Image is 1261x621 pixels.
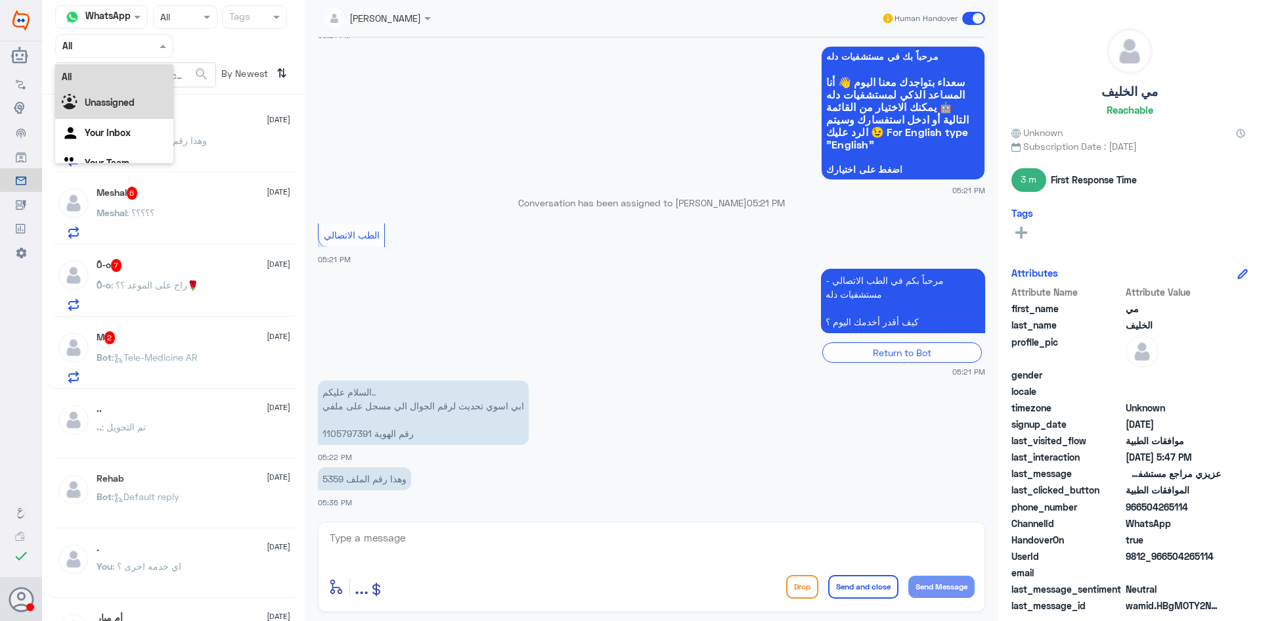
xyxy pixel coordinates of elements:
span: : راح على الموعد ؟؟🌹 [111,279,198,290]
span: ChannelId [1011,517,1123,530]
div: Return to Bot [822,342,982,363]
span: last_clicked_button [1011,483,1123,497]
span: HandoverOn [1011,533,1123,547]
button: Send and close [828,575,898,599]
span: موافقات الطبية [1126,434,1221,448]
span: مرحباً بك في مستشفيات دله [826,51,980,62]
span: 05:36 PM [318,498,352,507]
button: Send Message [908,576,975,598]
h5: .. [97,403,102,415]
span: 05:21 PM [318,255,351,264]
span: signup_date [1011,417,1123,431]
button: Avatar [9,587,33,612]
p: 17/9/2025, 5:21 PM [821,269,985,333]
span: 2025-09-17T14:45:28.5Z [1126,417,1221,431]
b: All [62,71,72,82]
span: 7 [111,259,122,272]
span: عزيزي مراجع مستشفى دله - قسم الموافقات - أهلا وسهلا بك يرجى تزويدنا بالمعلومات التالية لخدمتك بشك... [1126,467,1221,480]
span: true [1126,533,1221,547]
span: ... [355,574,368,598]
span: الخليف [1126,318,1221,332]
span: 2025-09-17T14:47:42.689Z [1126,450,1221,464]
span: Bot [97,491,112,502]
span: last_visited_flow [1011,434,1123,448]
span: 05:22 PM [318,453,352,461]
span: wamid.HBgMOTY2NTA0MjY1MTE0FQIAEhgUM0FEOTFBRTI0QkZDRDU3MkY4NDAA [1126,599,1221,612]
span: First Response Time [1051,173,1137,187]
img: defaultAdmin.png [57,187,90,219]
h5: ً0-o [97,259,122,272]
span: 2 [104,331,116,344]
h5: مي الخليف [1101,84,1158,99]
span: [DATE] [267,471,290,483]
img: Widebot Logo [12,10,30,31]
span: null [1126,384,1221,398]
span: اضغط على اختيارك [826,164,980,175]
div: Tags [227,9,250,26]
img: defaultAdmin.png [1126,335,1159,368]
span: Attribute Name [1011,285,1123,299]
span: [DATE] [267,114,290,126]
span: null [1126,368,1221,382]
span: Bot [97,352,112,363]
b: Unassigned [85,97,135,108]
span: [DATE] [267,258,290,270]
img: yourTeam.svg [62,154,81,174]
span: 0 [1126,582,1221,596]
img: defaultAdmin.png [57,473,90,506]
span: 2 [1126,517,1221,530]
span: By Newest [216,62,271,89]
span: timezone [1011,401,1123,415]
input: Search by Name, Local etc… [56,63,215,87]
span: UserId [1011,549,1123,563]
span: You [97,561,112,572]
span: null [1126,566,1221,580]
button: ... [355,572,368,601]
span: [DATE] [267,186,290,198]
i: ⇅ [277,62,287,84]
span: [DATE] [267,402,290,413]
span: gender [1011,368,1123,382]
span: 05:21 PM [318,31,351,39]
span: [DATE] [267,331,290,342]
span: 6 [127,187,138,200]
p: Conversation has been assigned to [PERSON_NAME] [318,196,985,210]
span: last_message [1011,467,1123,480]
span: [DATE] [267,541,290,553]
button: search [194,64,210,85]
span: 05:21 PM [747,197,785,208]
span: الموافقات الطبية [1126,483,1221,497]
span: 05:21 PM [952,366,985,377]
button: Drop [786,575,818,599]
span: ً0-o [97,279,111,290]
b: Your Inbox [85,127,131,138]
h5: M [97,331,116,344]
span: search [194,66,210,82]
span: email [1011,566,1123,580]
span: first_name [1011,302,1123,315]
img: defaultAdmin.png [57,403,90,436]
h6: Reachable [1107,104,1153,116]
span: : اي خدمه اخرى ؟ [112,561,181,572]
img: defaultAdmin.png [57,543,90,576]
b: Your Team [85,157,129,168]
span: Attribute Value [1126,285,1221,299]
span: 9812_966504265114 [1126,549,1221,563]
span: Human Handover [895,12,958,24]
span: last_name [1011,318,1123,332]
img: defaultAdmin.png [57,331,90,364]
span: 3 m [1011,168,1046,192]
span: last_message_id [1011,599,1123,612]
span: : Default reply [112,491,179,502]
span: Meshal [97,207,127,218]
h5: Rehab [97,473,123,484]
span: phone_number [1011,500,1123,514]
span: locale [1011,384,1123,398]
span: last_interaction [1011,450,1123,464]
h6: Tags [1011,207,1033,219]
span: الطب الاتصالي [324,229,380,241]
img: defaultAdmin.png [57,259,90,292]
p: 17/9/2025, 5:36 PM [318,467,411,490]
span: last_message_sentiment [1011,582,1123,596]
h6: Attributes [1011,267,1058,279]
